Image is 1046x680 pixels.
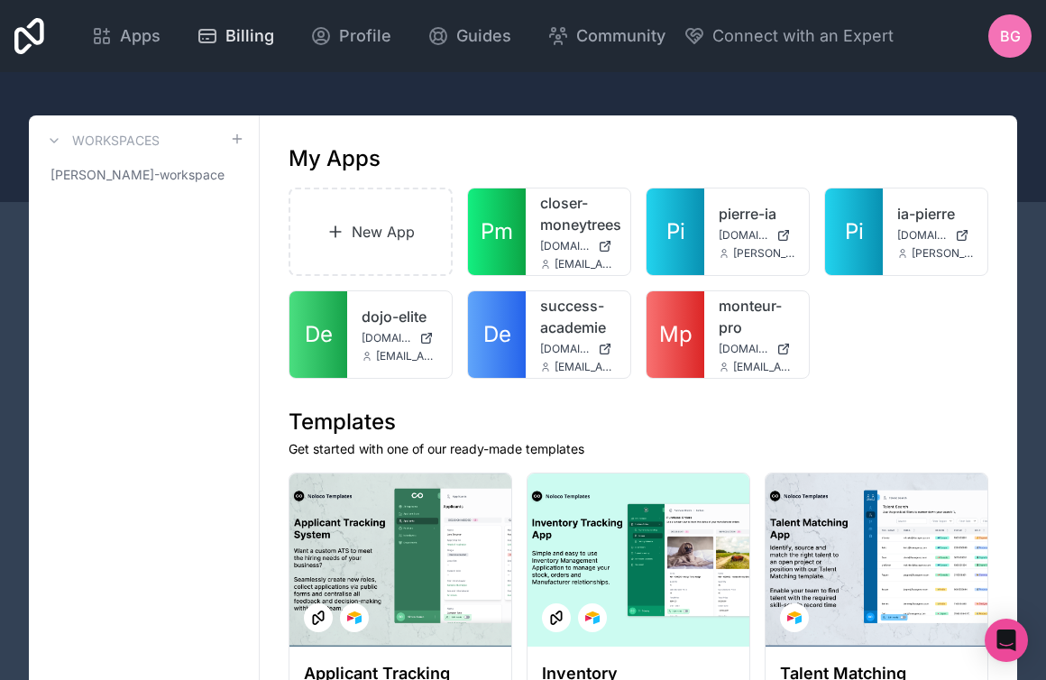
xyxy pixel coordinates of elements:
a: Pi [825,188,883,275]
span: [EMAIL_ADDRESS][DOMAIN_NAME] [376,349,437,363]
a: monteur-pro [719,295,794,338]
span: [PERSON_NAME][EMAIL_ADDRESS][PERSON_NAME][DOMAIN_NAME] [912,246,973,261]
a: Pi [647,188,704,275]
a: [DOMAIN_NAME] [362,331,437,345]
img: Airtable Logo [585,611,600,625]
h1: Templates [289,408,988,436]
a: Pm [468,188,526,275]
span: [DOMAIN_NAME] [897,228,948,243]
a: De [289,291,347,378]
button: Connect with an Expert [684,23,894,49]
span: [EMAIL_ADDRESS][DOMAIN_NAME] [733,360,794,374]
span: De [305,320,333,349]
p: Get started with one of our ready-made templates [289,440,988,458]
a: [DOMAIN_NAME] [897,228,973,243]
a: Guides [413,16,526,56]
img: Airtable Logo [347,611,362,625]
span: [EMAIL_ADDRESS][DOMAIN_NAME] [555,360,616,374]
span: [DOMAIN_NAME] [540,239,591,253]
a: Apps [77,16,175,56]
a: closer-moneytrees [540,192,616,235]
a: Community [533,16,680,56]
a: [DOMAIN_NAME] [719,228,794,243]
span: Guides [456,23,511,49]
a: Profile [296,16,406,56]
span: [DOMAIN_NAME] [540,342,591,356]
a: pierre-ia [719,203,794,225]
a: Mp [647,291,704,378]
span: [DOMAIN_NAME] [719,228,769,243]
span: De [483,320,511,349]
a: dojo-elite [362,306,437,327]
div: Open Intercom Messenger [985,619,1028,662]
a: Workspaces [43,130,160,152]
span: Pi [845,217,864,246]
span: [DOMAIN_NAME] [719,342,769,356]
span: [EMAIL_ADDRESS][DOMAIN_NAME] [555,257,616,271]
span: Profile [339,23,391,49]
a: success-academie [540,295,616,338]
span: Pi [666,217,685,246]
a: Billing [182,16,289,56]
a: [DOMAIN_NAME] [540,342,616,356]
a: [PERSON_NAME]-workspace [43,159,244,191]
span: [PERSON_NAME][EMAIL_ADDRESS][PERSON_NAME][DOMAIN_NAME] [733,246,794,261]
a: New App [289,188,453,276]
span: Billing [225,23,274,49]
a: [DOMAIN_NAME] [540,239,616,253]
span: Apps [120,23,161,49]
a: [DOMAIN_NAME] [719,342,794,356]
span: Community [576,23,665,49]
h1: My Apps [289,144,381,173]
span: [DOMAIN_NAME] [362,331,412,345]
span: Connect with an Expert [712,23,894,49]
span: Mp [659,320,693,349]
span: [PERSON_NAME]-workspace [50,166,225,184]
h3: Workspaces [72,132,160,150]
img: Airtable Logo [787,611,802,625]
span: BG [1000,25,1021,47]
a: ia-pierre [897,203,973,225]
span: Pm [481,217,513,246]
a: De [468,291,526,378]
